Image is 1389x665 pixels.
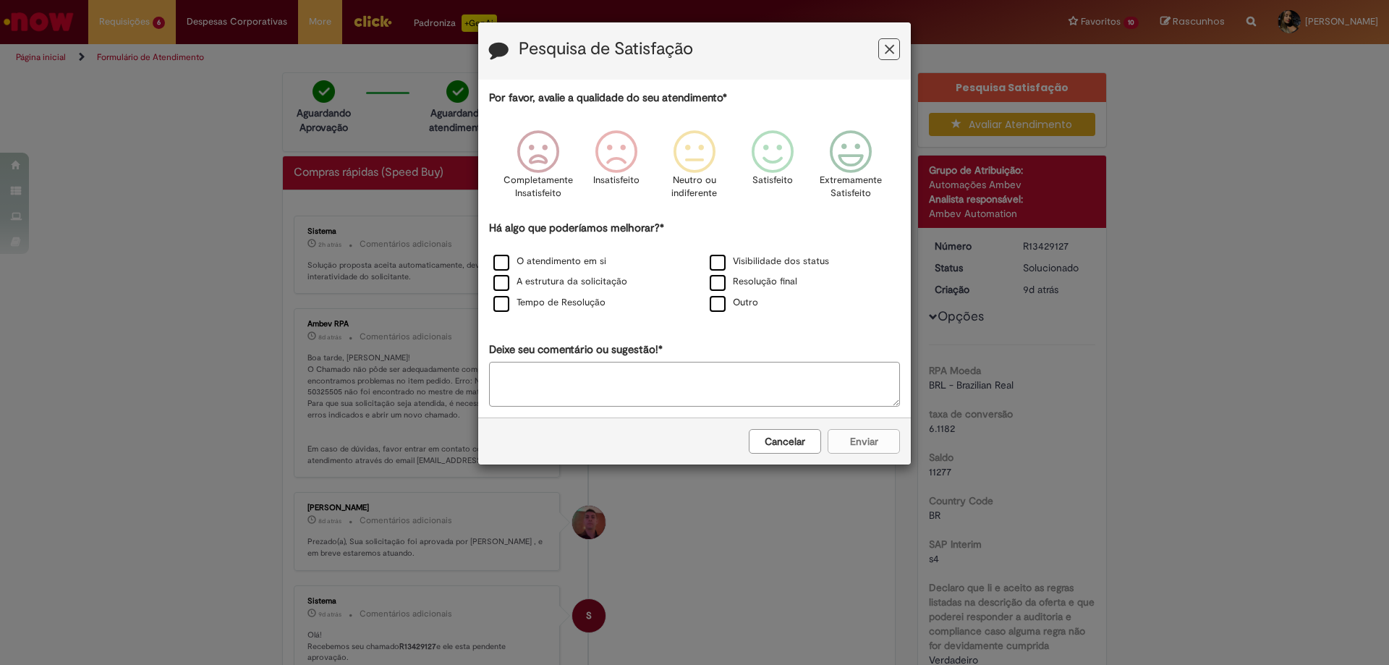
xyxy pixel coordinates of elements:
div: Há algo que poderíamos melhorar?* [489,221,900,314]
p: Neutro ou indiferente [668,174,721,200]
label: Tempo de Resolução [493,296,606,310]
label: Deixe seu comentário ou sugestão!* [489,342,663,357]
label: Visibilidade dos status [710,255,829,268]
p: Insatisfeito [593,174,640,187]
label: Outro [710,296,758,310]
label: Resolução final [710,275,797,289]
p: Satisfeito [752,174,793,187]
p: Completamente Insatisfeito [504,174,573,200]
p: Extremamente Satisfeito [820,174,882,200]
label: Pesquisa de Satisfação [519,40,693,59]
div: Neutro ou indiferente [658,119,731,219]
label: Por favor, avalie a qualidade do seu atendimento* [489,90,727,106]
div: Extremamente Satisfeito [814,119,888,219]
div: Insatisfeito [579,119,653,219]
div: Satisfeito [736,119,810,219]
label: A estrutura da solicitação [493,275,627,289]
label: O atendimento em si [493,255,606,268]
div: Completamente Insatisfeito [501,119,574,219]
button: Cancelar [749,429,821,454]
